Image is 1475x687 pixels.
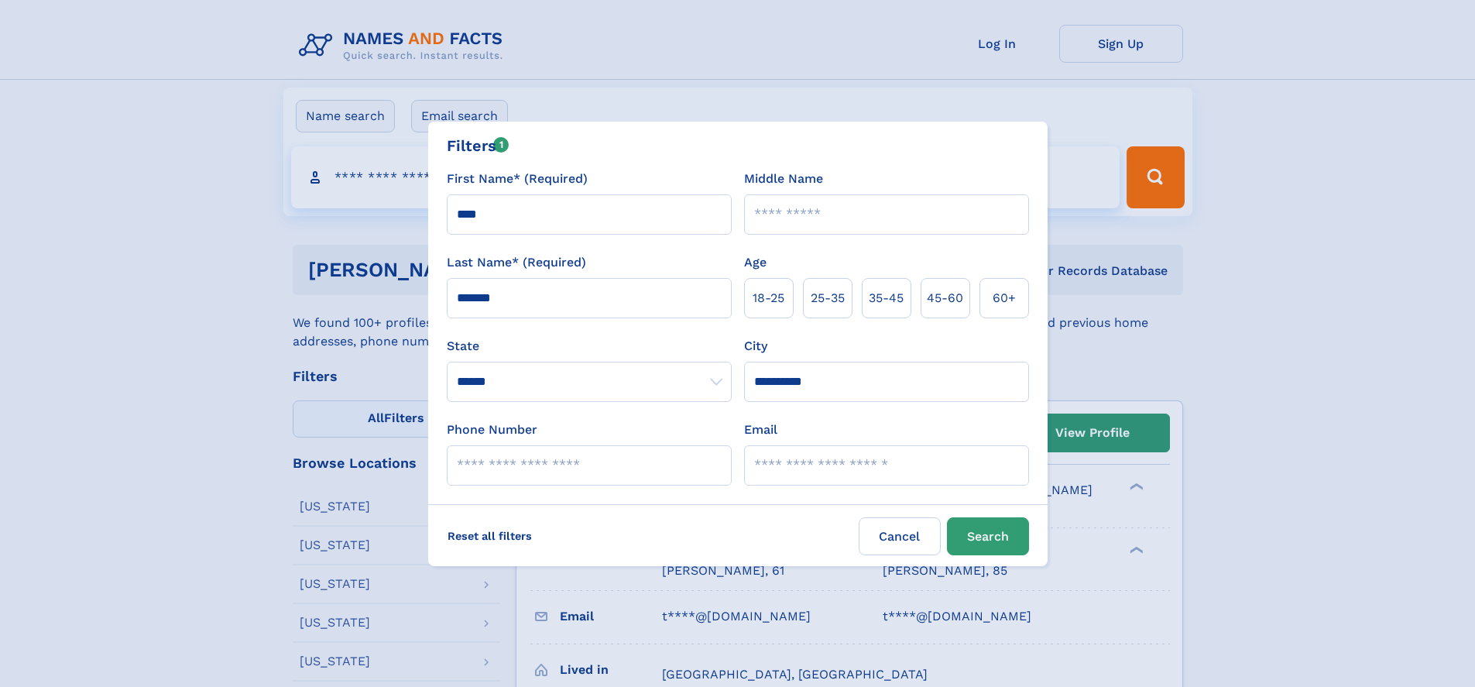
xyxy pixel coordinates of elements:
label: City [744,337,767,356]
label: Middle Name [744,170,823,188]
span: 45‑60 [927,289,963,307]
span: 35‑45 [869,289,904,307]
label: Last Name* (Required) [447,253,586,272]
button: Search [947,517,1029,555]
label: Email [744,421,777,439]
div: Filters [447,134,509,157]
label: Age [744,253,767,272]
span: 18‑25 [753,289,784,307]
span: 60+ [993,289,1016,307]
label: First Name* (Required) [447,170,588,188]
span: 25‑35 [811,289,845,307]
label: State [447,337,732,356]
label: Phone Number [447,421,537,439]
label: Reset all filters [437,517,542,555]
label: Cancel [859,517,941,555]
